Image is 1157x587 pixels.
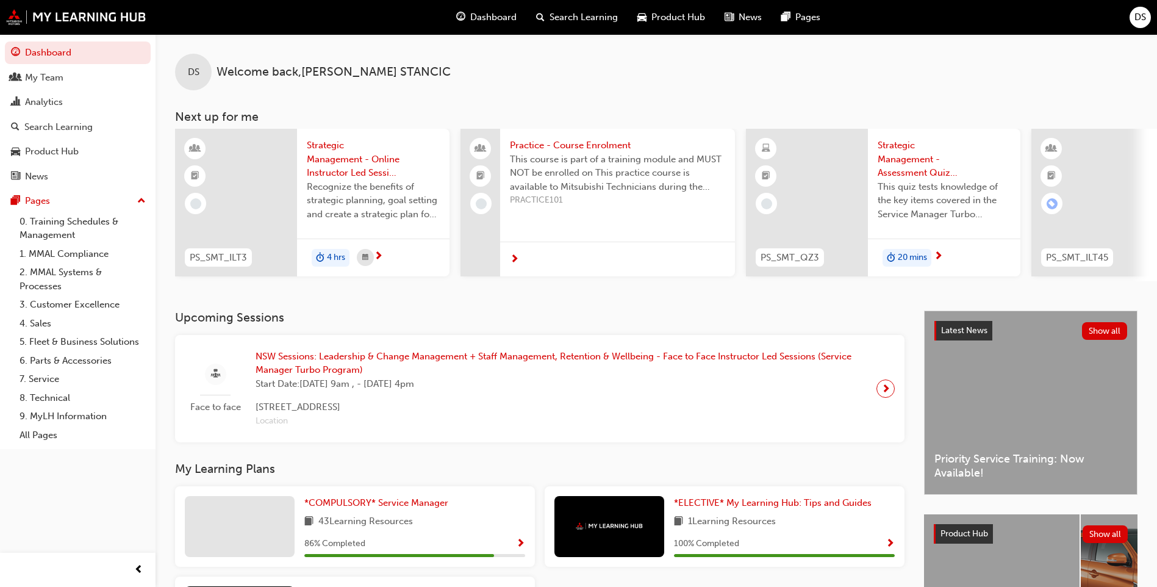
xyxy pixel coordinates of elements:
[795,10,820,24] span: Pages
[318,514,413,530] span: 43 Learning Resources
[887,250,895,266] span: duration-icon
[25,170,48,184] div: News
[924,311,1137,495] a: Latest NewsShow allPriority Service Training: Now Available!
[651,10,705,24] span: Product Hub
[934,251,943,262] span: next-icon
[256,350,867,377] span: NSW Sessions: Leadership & Change Management + Staff Management, Retention & Wellbeing - Face to ...
[470,10,517,24] span: Dashboard
[307,180,440,221] span: Recognize the benefits of strategic planning, goal setting and create a strategic plan for Servic...
[15,245,151,264] a: 1. MMAL Compliance
[24,120,93,134] div: Search Learning
[1134,10,1146,24] span: DS
[886,539,895,550] span: Show Progress
[15,333,151,351] a: 5. Fleet & Business Solutions
[15,407,151,426] a: 9. MyLH Information
[307,139,440,180] span: Strategic Management - Online Instructor Led Session (Service Manager Turbo Program)
[304,514,313,530] span: book-icon
[5,91,151,113] a: Analytics
[11,73,20,84] span: people-icon
[940,528,988,539] span: Product Hub
[526,5,628,30] a: search-iconSearch Learning
[456,10,465,25] span: guage-icon
[211,367,220,382] span: sessionType_FACE_TO_FACE-icon
[5,190,151,212] button: Pages
[881,380,890,397] span: next-icon
[878,180,1011,221] span: This quiz tests knowledge of the key items covered in the Service Manager Turbo Strategic Managem...
[1130,7,1151,28] button: DS
[175,129,450,276] a: PS_SMT_ILT3Strategic Management - Online Instructor Led Session (Service Manager Turbo Program)Re...
[11,146,20,157] span: car-icon
[6,9,146,25] img: mmal
[11,196,20,207] span: pages-icon
[25,194,50,208] div: Pages
[25,71,63,85] div: My Team
[934,524,1128,544] a: Product HubShow all
[674,514,683,530] span: book-icon
[674,496,876,510] a: *ELECTIVE* My Learning Hub: Tips and Guides
[185,400,246,414] span: Face to face
[11,122,20,133] span: search-icon
[25,145,79,159] div: Product Hub
[25,95,63,109] div: Analytics
[15,212,151,245] a: 0. Training Schedules & Management
[550,10,618,24] span: Search Learning
[5,140,151,163] a: Product Hub
[15,263,151,295] a: 2. MMAL Systems & Processes
[762,168,770,184] span: booktick-icon
[516,536,525,552] button: Show Progress
[15,295,151,314] a: 3. Customer Excellence
[5,41,151,64] a: Dashboard
[637,10,647,25] span: car-icon
[15,351,151,370] a: 6. Parts & Accessories
[510,153,725,194] span: This course is part of a training module and MUST NOT be enrolled on This practice course is avai...
[476,198,487,209] span: learningRecordVerb_NONE-icon
[476,168,485,184] span: booktick-icon
[688,514,776,530] span: 1 Learning Resources
[1083,525,1128,543] button: Show all
[190,198,201,209] span: learningRecordVerb_NONE-icon
[674,537,739,551] span: 100 % Completed
[256,400,867,414] span: [STREET_ADDRESS]
[362,250,368,265] span: calendar-icon
[1047,168,1056,184] span: booktick-icon
[446,5,526,30] a: guage-iconDashboard
[15,389,151,408] a: 8. Technical
[476,141,485,157] span: people-icon
[11,48,20,59] span: guage-icon
[175,311,904,325] h3: Upcoming Sessions
[761,198,772,209] span: learningRecordVerb_NONE-icon
[510,139,725,153] span: Practice - Course Enrolment
[316,250,324,266] span: duration-icon
[674,497,872,508] span: *ELECTIVE* My Learning Hub: Tips and Guides
[137,193,146,209] span: up-icon
[5,39,151,190] button: DashboardMy TeamAnalyticsSearch LearningProduct HubNews
[1047,141,1056,157] span: learningResourceType_INSTRUCTOR_LED-icon
[15,314,151,333] a: 4. Sales
[15,426,151,445] a: All Pages
[460,129,735,276] a: Practice - Course EnrolmentThis course is part of a training module and MUST NOT be enrolled on T...
[516,539,525,550] span: Show Progress
[304,497,448,508] span: *COMPULSORY* Service Manager
[190,251,247,265] span: PS_SMT_ILT3
[934,321,1127,340] a: Latest NewsShow all
[217,65,451,79] span: Welcome back , [PERSON_NAME] STANCIC
[510,193,725,207] span: PRACTICE101
[576,522,643,530] img: mmal
[628,5,715,30] a: car-iconProduct Hub
[739,10,762,24] span: News
[185,345,895,433] a: Face to faceNSW Sessions: Leadership & Change Management + Staff Management, Retention & Wellbein...
[536,10,545,25] span: search-icon
[1046,251,1108,265] span: PS_SMT_ILT45
[898,251,927,265] span: 20 mins
[15,370,151,389] a: 7. Service
[304,537,365,551] span: 86 % Completed
[156,110,1157,124] h3: Next up for me
[11,171,20,182] span: news-icon
[304,496,453,510] a: *COMPULSORY* Service Manager
[327,251,345,265] span: 4 hrs
[772,5,830,30] a: pages-iconPages
[725,10,734,25] span: news-icon
[175,462,904,476] h3: My Learning Plans
[715,5,772,30] a: news-iconNews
